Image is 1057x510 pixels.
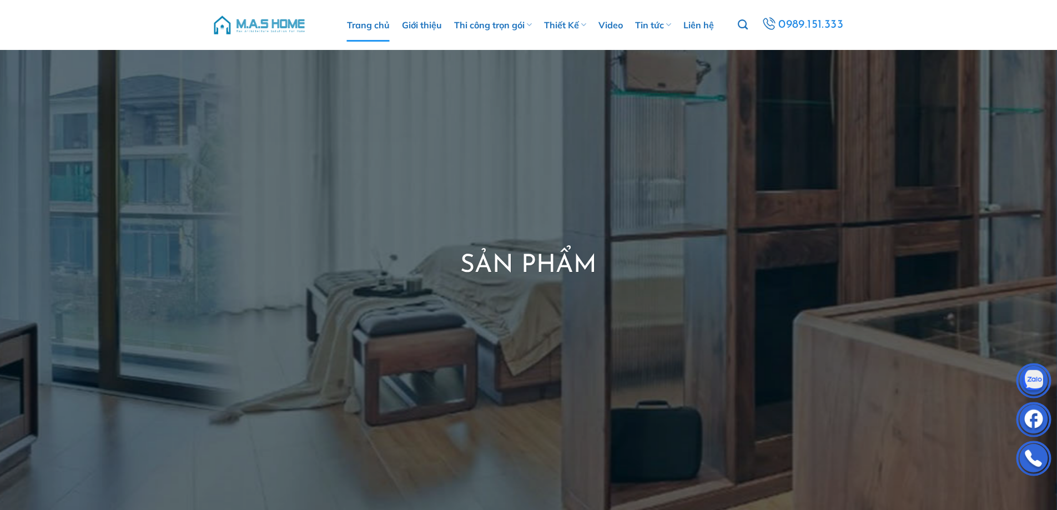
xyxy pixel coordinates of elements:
[683,8,714,42] a: Liên hệ
[402,8,442,42] a: Giới thiệu
[778,16,843,34] span: 0989.151.333
[760,15,845,35] a: 0989.151.333
[1017,366,1050,399] img: Zalo
[1017,443,1050,477] img: Phone
[738,13,748,37] a: Tìm kiếm
[544,8,586,42] a: Thiết Kế
[598,8,623,42] a: Video
[460,250,597,282] h1: Sản phẩm
[635,8,671,42] a: Tin tức
[454,8,532,42] a: Thi công trọn gói
[1017,405,1050,438] img: Facebook
[212,8,306,42] img: M.A.S HOME – Tổng Thầu Thiết Kế Và Xây Nhà Trọn Gói
[347,8,390,42] a: Trang chủ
